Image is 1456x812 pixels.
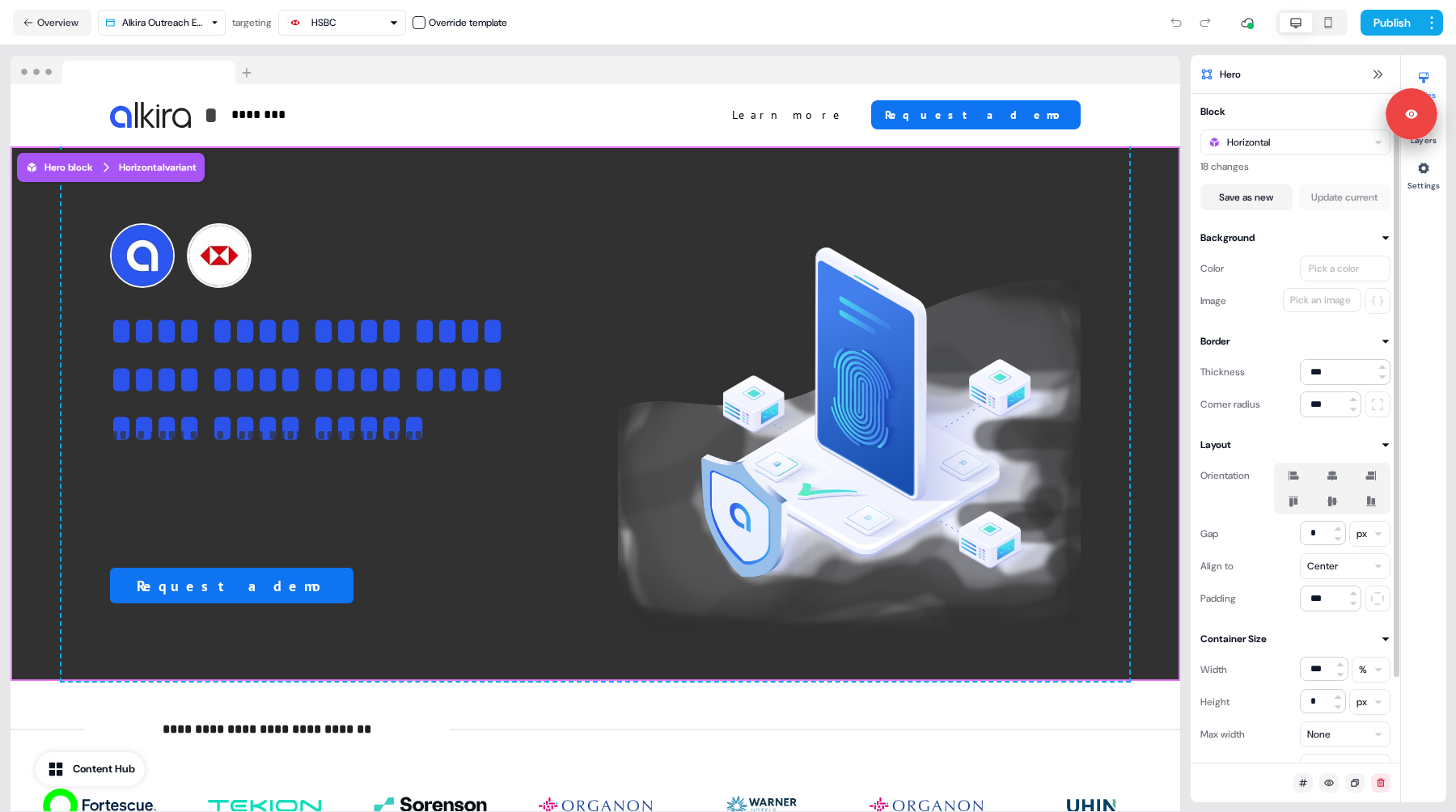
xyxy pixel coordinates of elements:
[429,15,507,31] div: Override template
[602,100,1081,129] div: Learn moreRequest a demo
[119,159,197,176] div: Horizontal variant
[1200,288,1226,314] div: Image
[1200,521,1218,547] div: Gap
[1200,437,1231,453] div: Layout
[1401,155,1446,191] button: Settings
[278,10,406,36] button: HSBC
[871,100,1081,129] button: Request a demo
[1200,256,1224,281] div: Color
[1287,292,1354,308] div: Pick an image
[110,568,353,603] button: Request a demo
[25,159,93,176] div: Hero block
[1200,333,1230,349] div: Border
[618,195,1081,632] img: Image
[1200,129,1390,155] button: Horizontal
[122,15,205,31] div: Alkira Outreach Example
[1200,391,1260,417] div: Corner radius
[1200,657,1227,683] div: Width
[1361,10,1420,36] button: Publish
[1357,526,1367,542] div: px
[11,56,259,85] img: Browser topbar
[1307,558,1338,574] div: Center
[1300,256,1390,281] button: Pick a color
[232,15,272,31] div: targeting
[1200,689,1230,715] div: Height
[1200,230,1390,246] button: Background
[110,102,191,127] img: Image
[73,761,135,777] div: Content Hub
[1200,721,1245,747] div: Max width
[36,752,145,786] button: Content Hub
[1200,463,1250,488] div: Orientation
[1283,288,1361,312] button: Pick an image
[1200,586,1236,611] div: Padding
[1359,662,1367,678] div: %
[1200,104,1390,120] button: Block
[1200,159,1390,175] div: 18 changes
[1200,631,1390,647] button: Container Size
[1200,359,1245,385] div: Thickness
[1200,333,1390,349] button: Border
[1200,631,1267,647] div: Container Size
[1220,66,1241,82] span: Hero
[1200,754,1249,780] div: Max height
[1200,184,1293,210] button: Save as new
[1357,694,1367,710] div: px
[13,10,91,36] button: Overview
[1306,260,1362,277] div: Pick a color
[719,100,858,129] button: Learn more
[1200,437,1390,453] button: Layout
[311,15,336,31] div: HSBC
[1401,65,1446,100] button: Styles
[110,568,573,603] div: Request a demo
[1307,726,1331,742] div: None
[1200,104,1225,120] div: Block
[1227,134,1270,150] div: Horizontal
[1307,759,1331,775] div: None
[1200,553,1234,579] div: Align to
[1200,230,1255,246] div: Background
